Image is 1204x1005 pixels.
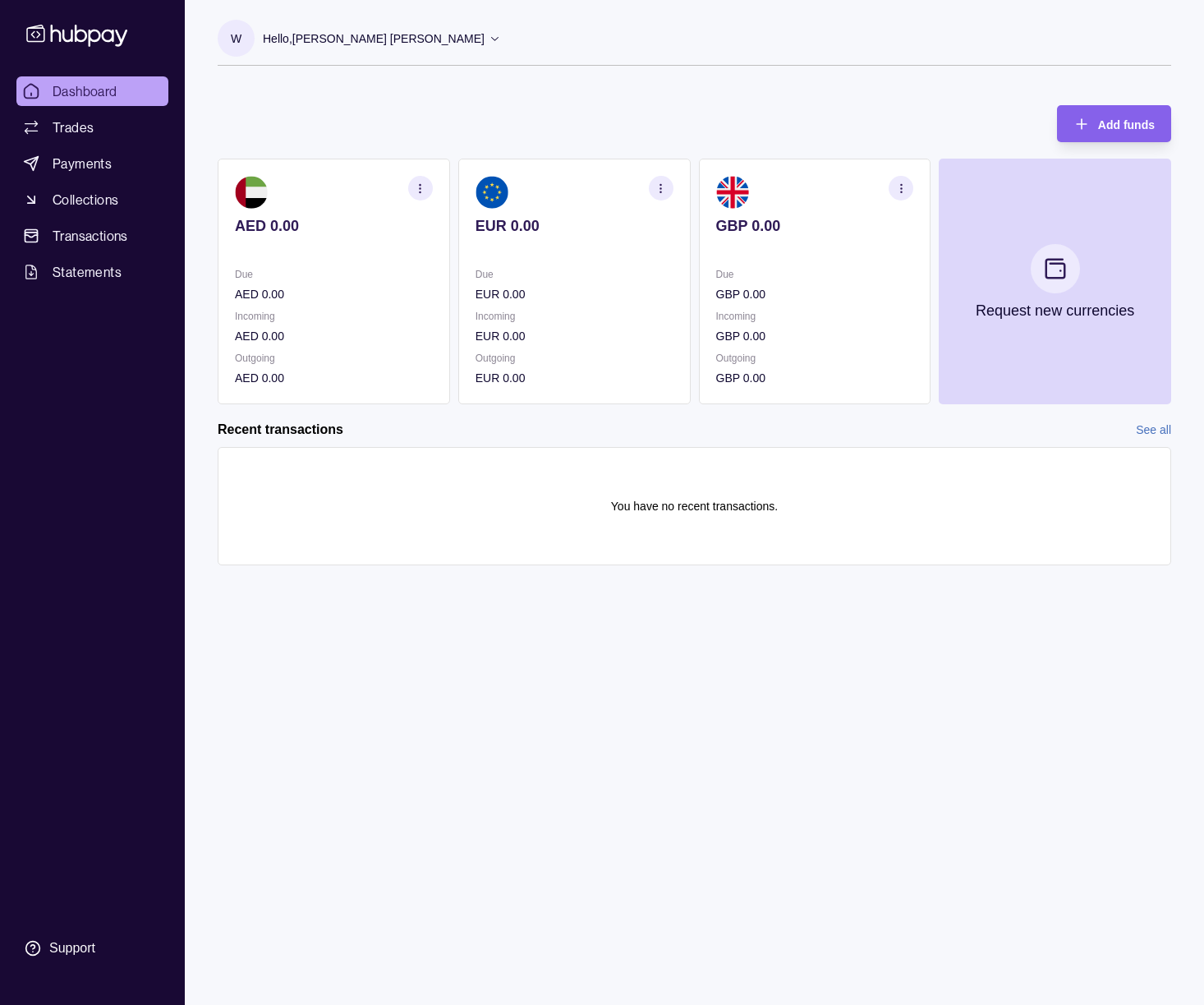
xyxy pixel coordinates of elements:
a: Collections [16,185,168,214]
p: Incoming [716,307,914,325]
p: GBP 0.00 [716,369,914,387]
p: GBP 0.00 [716,285,914,303]
a: Statements [16,257,168,287]
p: AED 0.00 [235,327,433,345]
span: Collections [53,190,118,210]
p: EUR 0.00 [476,327,673,345]
p: GBP 0.00 [716,217,914,235]
a: Payments [16,149,168,178]
p: Due [476,265,673,284]
p: Due [235,265,433,284]
p: Outgoing [235,349,433,367]
span: Add funds [1098,118,1155,131]
p: Outgoing [716,349,914,367]
a: Trades [16,113,168,142]
h2: Recent transactions [218,421,343,439]
p: Incoming [235,307,433,325]
p: EUR 0.00 [476,217,673,235]
button: Request new currencies [939,159,1171,404]
span: Dashboard [53,81,117,101]
span: Transactions [53,226,128,246]
span: Statements [53,262,122,282]
a: Transactions [16,221,168,251]
a: See all [1136,421,1171,439]
p: W [231,30,241,48]
p: Due [716,265,914,284]
img: gb [716,176,749,209]
p: EUR 0.00 [476,369,673,387]
p: Outgoing [476,349,673,367]
a: Support [16,931,168,966]
span: Trades [53,118,94,137]
p: Incoming [476,307,673,325]
p: AED 0.00 [235,217,433,235]
p: AED 0.00 [235,285,433,303]
p: EUR 0.00 [476,285,673,303]
button: Add funds [1057,105,1171,142]
p: AED 0.00 [235,369,433,387]
p: GBP 0.00 [716,327,914,345]
p: You have no recent transactions. [611,497,778,515]
img: ae [235,176,268,209]
p: Hello, [PERSON_NAME] [PERSON_NAME] [263,30,485,48]
p: Request new currencies [976,302,1134,320]
img: eu [476,176,508,209]
a: Dashboard [16,76,168,106]
span: Payments [53,154,112,173]
div: Support [49,939,95,957]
